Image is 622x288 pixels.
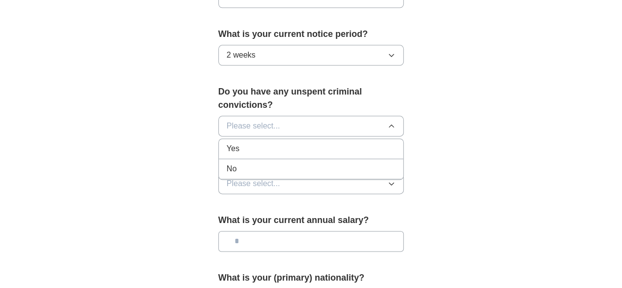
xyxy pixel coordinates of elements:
[218,116,404,136] button: Please select...
[218,85,404,112] label: Do you have any unspent criminal convictions?
[218,173,404,194] button: Please select...
[227,49,256,61] span: 2 weeks
[218,28,404,41] label: What is your current notice period?
[227,163,237,175] span: No
[227,120,280,132] span: Please select...
[218,45,404,65] button: 2 weeks
[227,178,280,190] span: Please select...
[218,271,404,285] label: What is your (primary) nationality?
[227,143,239,155] span: Yes
[218,214,404,227] label: What is your current annual salary?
